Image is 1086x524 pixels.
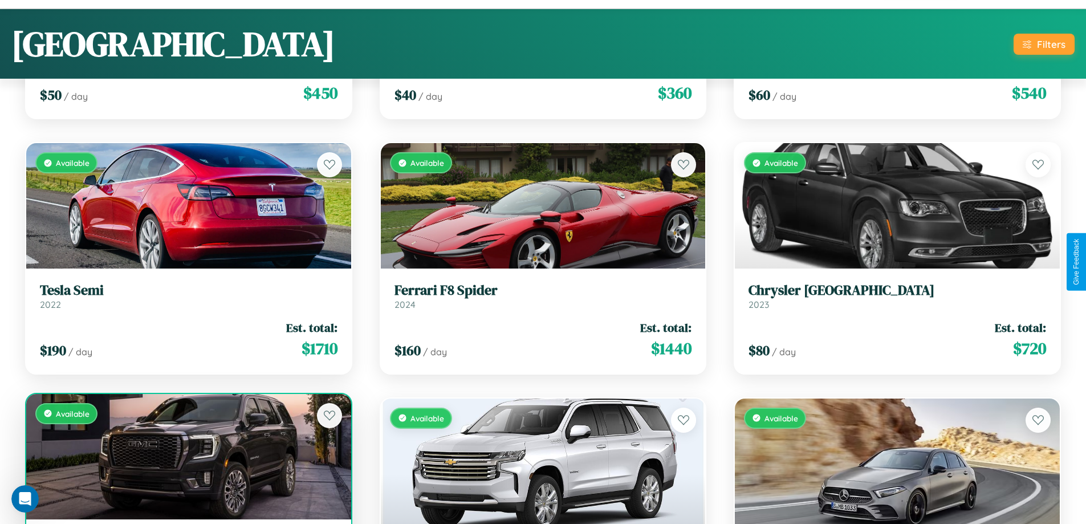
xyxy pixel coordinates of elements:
[772,346,796,358] span: / day
[68,346,92,358] span: / day
[749,282,1046,299] h3: Chrysler [GEOGRAPHIC_DATA]
[423,346,447,358] span: / day
[749,282,1046,310] a: Chrysler [GEOGRAPHIC_DATA]2023
[394,299,416,310] span: 2024
[1014,34,1075,55] button: Filters
[764,158,798,168] span: Available
[1013,337,1046,360] span: $ 720
[40,282,337,299] h3: Tesla Semi
[64,91,88,102] span: / day
[995,319,1046,336] span: Est. total:
[56,158,90,168] span: Available
[40,86,62,104] span: $ 50
[1037,38,1065,50] div: Filters
[749,341,770,360] span: $ 80
[772,91,796,102] span: / day
[11,485,39,513] iframe: Intercom live chat
[394,86,416,104] span: $ 40
[394,282,692,299] h3: Ferrari F8 Spider
[303,82,337,104] span: $ 450
[394,341,421,360] span: $ 160
[410,158,444,168] span: Available
[640,319,692,336] span: Est. total:
[40,282,337,310] a: Tesla Semi2022
[418,91,442,102] span: / day
[40,341,66,360] span: $ 190
[410,413,444,423] span: Available
[1072,239,1080,285] div: Give Feedback
[286,319,337,336] span: Est. total:
[651,337,692,360] span: $ 1440
[764,413,798,423] span: Available
[749,86,770,104] span: $ 60
[302,337,337,360] span: $ 1710
[749,299,769,310] span: 2023
[394,282,692,310] a: Ferrari F8 Spider2024
[56,409,90,419] span: Available
[658,82,692,104] span: $ 360
[40,299,61,310] span: 2022
[11,21,335,67] h1: [GEOGRAPHIC_DATA]
[1012,82,1046,104] span: $ 540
